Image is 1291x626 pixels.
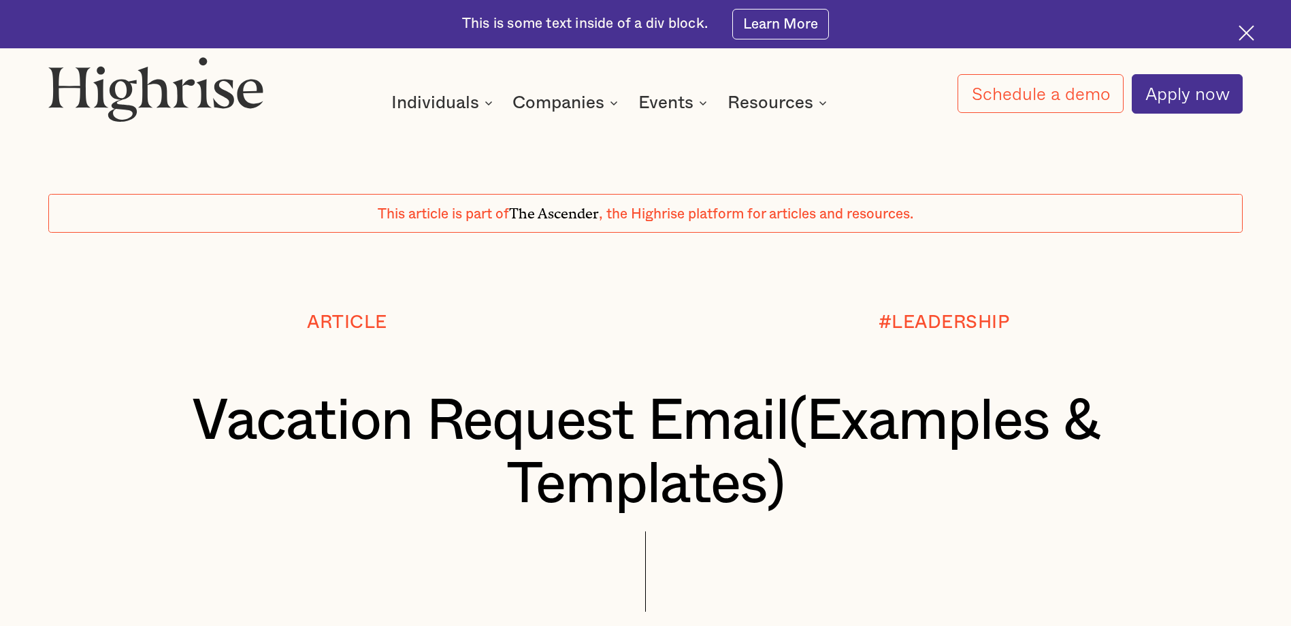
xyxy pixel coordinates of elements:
span: The Ascender [509,202,599,219]
div: Companies [512,95,604,111]
div: Resources [728,95,831,111]
span: This article is part of [378,207,509,221]
img: Highrise logo [48,56,264,122]
a: Apply now [1132,74,1243,114]
div: Individuals [391,95,479,111]
div: Article [307,313,387,333]
h1: Vacation Request Email(Examples & Templates) [98,390,1193,516]
span: , the Highrise platform for articles and resources. [599,207,913,221]
a: Learn More [732,9,830,39]
a: Schedule a demo [958,74,1123,113]
div: Events [638,95,693,111]
div: Resources [728,95,813,111]
div: Events [638,95,711,111]
div: This is some text inside of a div block. [462,14,708,33]
img: Cross icon [1239,25,1254,41]
div: Individuals [391,95,497,111]
div: #LEADERSHIP [879,313,1010,333]
div: Companies [512,95,622,111]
